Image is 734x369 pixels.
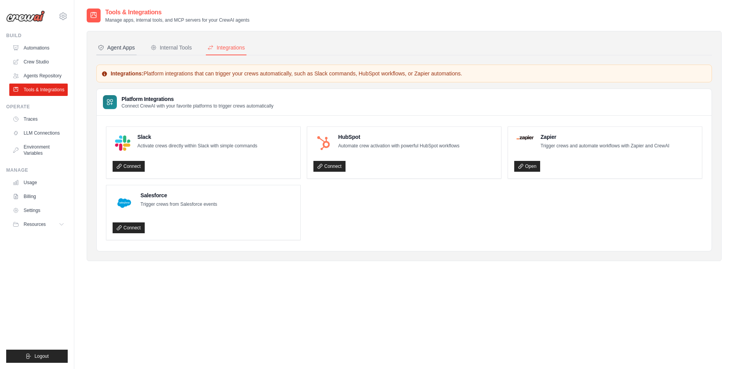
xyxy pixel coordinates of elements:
[313,161,346,172] a: Connect
[6,104,68,110] div: Operate
[9,70,68,82] a: Agents Repository
[151,44,192,51] div: Internal Tools
[541,133,669,141] h4: Zapier
[207,44,245,51] div: Integrations
[149,41,193,55] button: Internal Tools
[101,70,707,77] p: Platform integrations that can trigger your crews automatically, such as Slack commands, HubSpot ...
[9,218,68,231] button: Resources
[34,353,49,359] span: Logout
[24,221,46,227] span: Resources
[6,32,68,39] div: Build
[111,70,144,77] strong: Integrations:
[113,161,145,172] a: Connect
[6,10,45,22] img: Logo
[541,142,669,150] p: Trigger crews and automate workflows with Zapier and CrewAI
[338,142,459,150] p: Automate crew activation with powerful HubSpot workflows
[9,56,68,68] a: Crew Studio
[96,41,137,55] button: Agent Apps
[9,190,68,203] a: Billing
[98,44,135,51] div: Agent Apps
[105,8,250,17] h2: Tools & Integrations
[9,176,68,189] a: Usage
[9,141,68,159] a: Environment Variables
[6,350,68,363] button: Logout
[9,84,68,96] a: Tools & Integrations
[9,113,68,125] a: Traces
[6,167,68,173] div: Manage
[9,42,68,54] a: Automations
[105,17,250,23] p: Manage apps, internal tools, and MCP servers for your CrewAI agents
[9,204,68,217] a: Settings
[121,103,274,109] p: Connect CrewAI with your favorite platforms to trigger crews automatically
[316,135,331,151] img: HubSpot Logo
[115,194,133,212] img: Salesforce Logo
[517,135,534,140] img: Zapier Logo
[140,201,217,208] p: Trigger crews from Salesforce events
[121,95,274,103] h3: Platform Integrations
[514,161,540,172] a: Open
[137,142,257,150] p: Activate crews directly within Slack with simple commands
[9,127,68,139] a: LLM Connections
[140,191,217,199] h4: Salesforce
[206,41,246,55] button: Integrations
[113,222,145,233] a: Connect
[338,133,459,141] h4: HubSpot
[137,133,257,141] h4: Slack
[115,135,130,151] img: Slack Logo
